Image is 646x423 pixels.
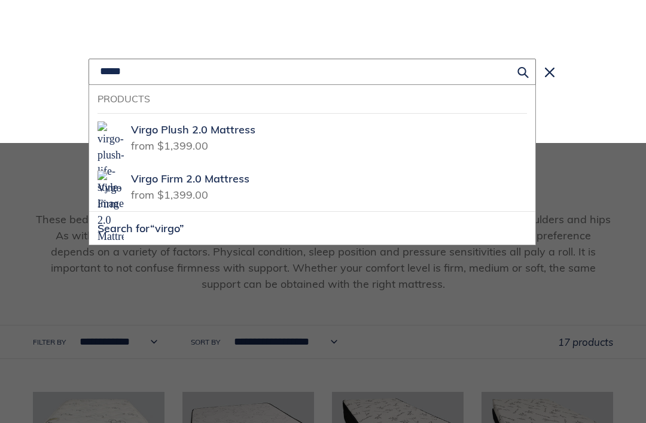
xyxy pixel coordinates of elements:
[131,135,208,153] span: from $1,399.00
[97,121,124,212] img: virgo-plush-life-style-image
[150,221,184,235] span: “virgo”
[131,172,249,186] span: Virgo Firm 2.0 Mattress
[89,212,535,245] button: Search for“virgo”
[131,123,255,137] span: Virgo Plush 2.0 Mattress
[131,184,208,202] span: from $1,399.00
[97,171,124,245] img: Virgo Firm 2.0 Mattress
[89,162,535,211] a: Virgo Firm 2.0 MattressVirgo Firm 2.0 Mattressfrom $1,399.00
[89,113,535,162] a: virgo-plush-life-style-imageVirgo Plush 2.0 Mattressfrom $1,399.00
[89,59,536,85] input: Search
[97,93,527,105] h3: Products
